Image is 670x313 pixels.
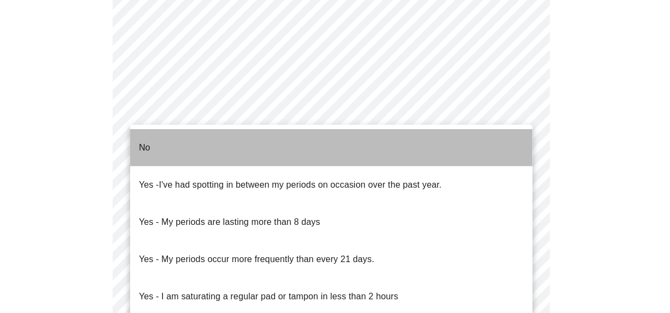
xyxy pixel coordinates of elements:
p: Yes - [139,178,442,192]
p: Yes - My periods occur more frequently than every 21 days. [139,253,375,266]
span: I've had spotting in between my periods on occasion over the past year. [159,180,442,189]
p: Yes - I am saturating a regular pad or tampon in less than 2 hours [139,290,398,303]
p: No [139,141,150,154]
p: Yes - My periods are lasting more than 8 days [139,216,321,229]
